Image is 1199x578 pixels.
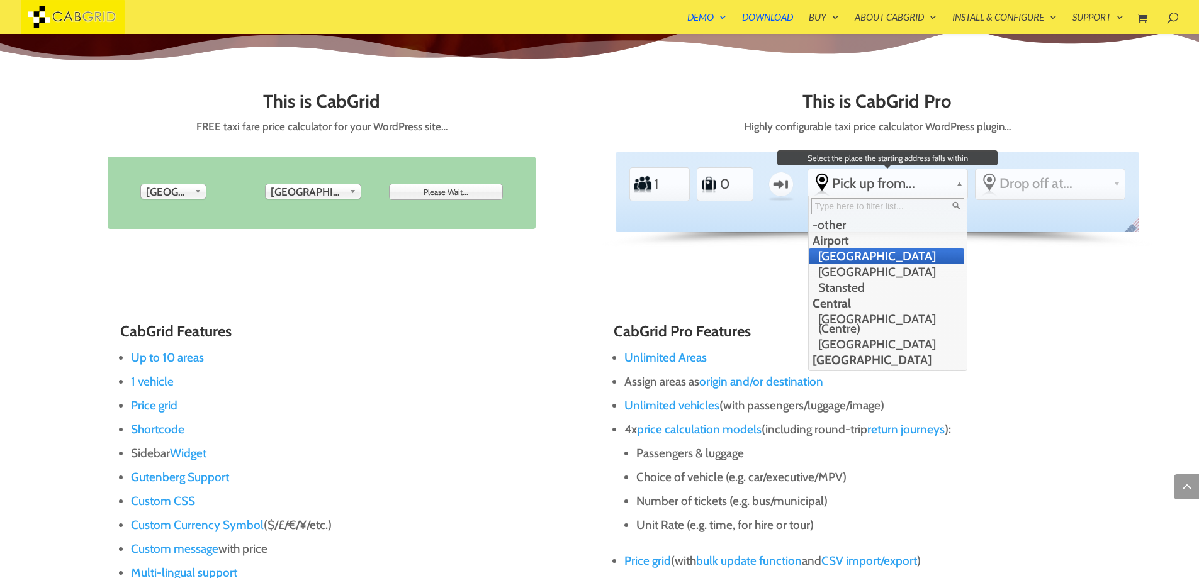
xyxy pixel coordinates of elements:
[131,470,229,484] a: Gutenberg Support
[653,170,684,199] input: Number of Passengers
[952,13,1057,34] a: Install & Configure
[624,549,1079,573] li: (with and )
[636,489,1079,513] li: Number of tickets (e.g. bus/municipal)
[624,418,1079,549] li: 4x (including round-trip ):
[808,169,967,197] div: Select the place the starting address falls within
[832,175,951,192] span: Pick up from...
[131,542,218,556] a: Custom message
[120,323,585,346] h3: CabGrid Features
[821,553,917,568] a: CSV import/export
[131,537,585,561] li: with price
[809,280,964,296] li: Stansted
[131,374,174,389] a: 1 vehicle
[1122,216,1148,242] span: English
[636,513,1079,537] li: Unit Rate (e.g. time, for hire or tour)
[624,370,1079,394] li: Assign areas as
[624,398,719,413] a: Unlimited vehicles
[271,184,344,199] span: [GEOGRAPHIC_DATA]
[636,442,1079,465] li: Passengers & luggage
[763,166,799,203] label: One-way
[131,398,177,413] a: Price grid
[809,233,964,248] li: Airport
[131,513,585,537] li: ($/£/€/¥/etc.)
[624,553,671,568] a: Price grid
[699,374,823,389] a: origin and/or destination
[131,518,264,532] a: Custom Currency Symbol
[616,118,1139,136] p: Highly configurable taxi price calculator WordPress plugin…
[637,422,762,436] a: price calculation models
[265,184,361,199] div: Drop off
[976,169,1125,197] div: Select the place the destination address is within
[140,184,206,199] div: Pick up
[624,350,707,365] a: Unlimited Areas
[687,13,726,34] a: Demo
[809,311,964,336] li: [GEOGRAPHIC_DATA] (Centre)
[719,170,749,199] input: Number of Suitcases
[809,296,964,311] li: Central
[21,9,125,22] a: CabGrid Taxi Plugin
[809,264,964,280] li: [GEOGRAPHIC_DATA]
[636,465,1079,489] li: Choice of vehicle (e.g. car/executive/MPV)
[809,336,964,352] li: [GEOGRAPHIC_DATA]
[131,442,585,465] li: Sidebar
[60,91,583,118] h2: This is CabGrid
[999,175,1108,192] span: Drop off at...
[742,13,793,34] a: Download
[809,248,964,264] li: [GEOGRAPHIC_DATA]
[811,198,964,214] input: Type here to filter list...
[700,170,718,198] label: Number of Suitcases
[131,350,204,365] a: Up to 10 areas
[1072,13,1123,34] a: Support
[809,13,839,34] a: Buy
[809,352,964,368] li: [GEOGRAPHIC_DATA]
[616,91,1139,118] h2: This is CabGrid Pro
[60,118,583,136] p: FREE taxi fare price calculator for your WordPress site…
[614,323,1079,346] h3: CabGrid Pro Features
[131,422,184,436] a: Shortcode
[855,13,937,34] a: About CabGrid
[170,446,206,460] a: Widget
[696,553,802,568] a: bulk update function
[809,217,964,233] li: -other
[389,184,503,200] input: Please Wait...
[633,170,653,198] label: Number of Passengers
[131,494,195,508] a: Custom CSS
[624,394,1079,418] li: (with passengers/luggage/image)
[146,184,189,199] span: [GEOGRAPHIC_DATA]
[867,422,945,436] a: return journeys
